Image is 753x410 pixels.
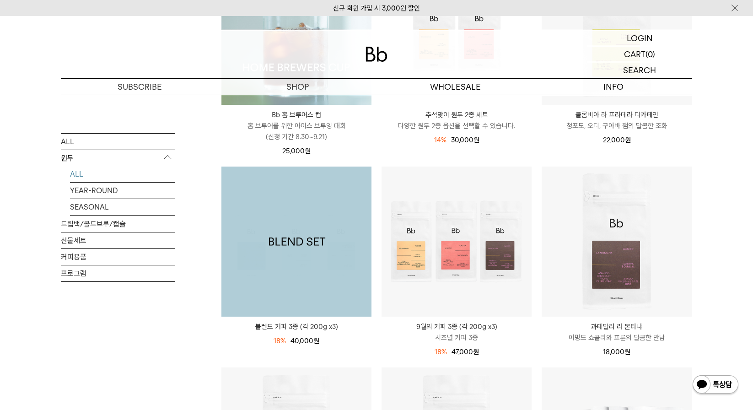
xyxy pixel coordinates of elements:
[61,248,175,264] a: 커피용품
[382,109,532,131] a: 추석맞이 원두 2종 세트 다양한 원두 2종 옵션을 선택할 수 있습니다.
[627,30,653,46] p: LOGIN
[603,348,630,356] span: 18,000
[70,182,175,198] a: YEAR-ROUND
[221,167,371,317] img: 1000001179_add2_053.png
[221,167,371,317] a: 블렌드 커피 3종 (각 200g x3)
[333,4,420,12] a: 신규 회원 가입 시 3,000원 할인
[587,30,692,46] a: LOGIN
[221,120,371,142] p: 홈 브루어를 위한 아이스 브루잉 대회 (신청 기간 8.30~9.21)
[452,348,479,356] span: 47,000
[645,46,655,62] p: (0)
[624,46,645,62] p: CART
[61,133,175,149] a: ALL
[61,216,175,232] a: 드립백/콜드브루/캡슐
[587,46,692,62] a: CART (0)
[61,79,219,95] a: SUBSCRIBE
[61,150,175,166] p: 원두
[61,265,175,281] a: 프로그램
[623,62,656,78] p: SEARCH
[542,332,692,343] p: 아망드 쇼콜라와 프룬의 달콤한 만남
[274,335,286,346] div: 18%
[290,337,319,345] span: 40,000
[624,348,630,356] span: 원
[542,109,692,120] p: 콜롬비아 라 프라데라 디카페인
[382,332,532,343] p: 시즈널 커피 3종
[542,167,692,317] img: 과테말라 라 몬타냐
[435,346,447,357] div: 18%
[625,136,631,144] span: 원
[534,79,692,95] p: INFO
[692,374,739,396] img: 카카오톡 채널 1:1 채팅 버튼
[366,47,387,62] img: 로고
[542,321,692,332] p: 과테말라 라 몬타냐
[473,348,479,356] span: 원
[542,321,692,343] a: 과테말라 라 몬타냐 아망드 쇼콜라와 프룬의 달콤한 만남
[221,321,371,332] a: 블렌드 커피 3종 (각 200g x3)
[382,167,532,317] img: 9월의 커피 3종 (각 200g x3)
[70,166,175,182] a: ALL
[473,136,479,144] span: 원
[376,79,534,95] p: WHOLESALE
[221,109,371,120] p: Bb 홈 브루어스 컵
[542,120,692,131] p: 청포도, 오디, 구아바 잼의 달콤한 조화
[603,136,631,144] span: 22,000
[382,321,532,332] p: 9월의 커피 3종 (각 200g x3)
[61,232,175,248] a: 선물세트
[382,120,532,131] p: 다양한 원두 2종 옵션을 선택할 수 있습니다.
[305,147,311,155] span: 원
[382,109,532,120] p: 추석맞이 원두 2종 세트
[434,135,446,146] div: 14%
[542,109,692,131] a: 콜롬비아 라 프라데라 디카페인 청포도, 오디, 구아바 잼의 달콤한 조화
[313,337,319,345] span: 원
[219,79,376,95] a: SHOP
[221,109,371,142] a: Bb 홈 브루어스 컵 홈 브루어를 위한 아이스 브루잉 대회(신청 기간 8.30~9.21)
[451,136,479,144] span: 30,000
[282,147,311,155] span: 25,000
[70,199,175,215] a: SEASONAL
[382,321,532,343] a: 9월의 커피 3종 (각 200g x3) 시즈널 커피 3종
